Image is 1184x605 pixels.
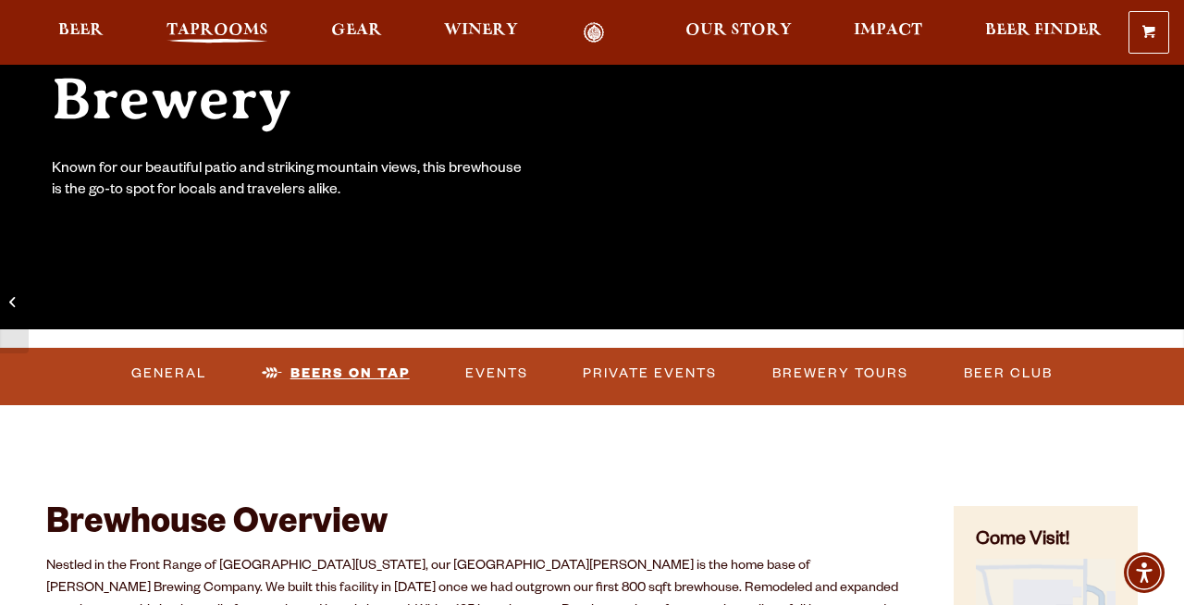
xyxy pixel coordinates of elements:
a: Private Events [575,352,724,395]
a: Taprooms [154,22,280,43]
a: Our Story [673,22,804,43]
a: Gear [319,22,394,43]
a: Odell Home [559,22,628,43]
div: Accessibility Menu [1124,552,1165,593]
a: Events [458,352,536,395]
a: Beer Club [956,352,1060,395]
a: Beers on Tap [254,352,417,395]
span: Beer Finder [985,23,1102,38]
a: Winery [432,22,530,43]
a: Impact [842,22,934,43]
span: Impact [854,23,922,38]
div: Known for our beautiful patio and striking mountain views, this brewhouse is the go-to spot for l... [52,160,525,203]
a: Brewery Tours [765,352,916,395]
a: General [124,352,214,395]
span: Gear [331,23,382,38]
a: Beer Finder [973,22,1114,43]
span: Taprooms [166,23,268,38]
h4: Come Visit! [976,528,1116,555]
a: Beer [46,22,116,43]
span: Winery [444,23,518,38]
span: Our Story [685,23,792,38]
h2: Brewhouse Overview [46,506,907,547]
span: Beer [58,23,104,38]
